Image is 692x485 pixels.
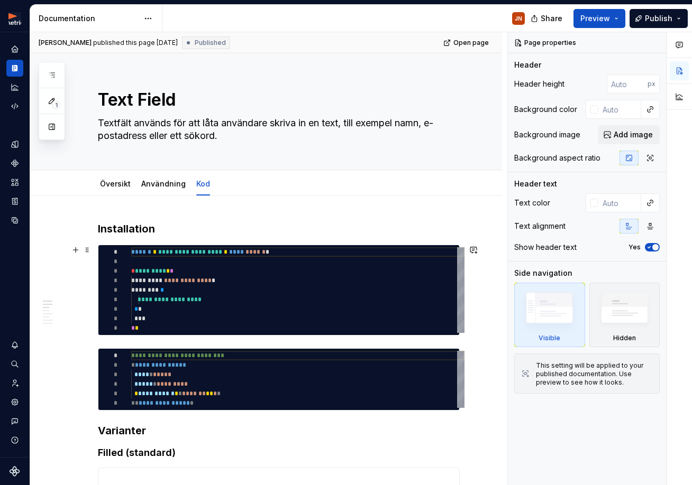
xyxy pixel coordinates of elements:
a: Användning [141,179,186,188]
span: Publish [645,13,672,24]
a: Data sources [6,212,23,229]
div: Header height [514,79,564,89]
span: Published [195,39,226,47]
h4: Filled (standard) [98,446,460,459]
div: Show header text [514,242,577,253]
button: Search ⌘K [6,356,23,372]
a: Kod [196,179,210,188]
a: Invite team [6,375,23,391]
h3: Varianter [98,423,460,438]
div: published this page [DATE] [93,39,178,47]
a: Analytics [6,79,23,96]
h3: Installation [98,221,460,236]
a: Settings [6,394,23,411]
label: Yes [629,243,641,251]
div: Visible [539,334,560,342]
div: Text alignment [514,221,566,231]
svg: Supernova Logo [10,466,20,477]
a: Assets [6,174,23,191]
textarea: Textfält används för att låta användare skriva in en text, till exempel namn, e-postadress eller ... [96,115,458,144]
div: Header text [514,179,557,189]
span: Add image [614,129,653,140]
div: Översikt [96,172,135,194]
div: Hidden [613,334,636,342]
div: Hidden [589,283,660,347]
img: fcc7d103-c4a6-47df-856c-21dae8b51a16.png [8,12,21,25]
span: Share [541,13,562,24]
a: Home [6,41,23,58]
a: Code automation [6,98,23,115]
div: This setting will be applied to your published documentation. Use preview to see how it looks. [536,361,653,387]
input: Auto [598,193,641,212]
a: Storybook stories [6,193,23,210]
a: Components [6,155,23,172]
button: Preview [573,9,625,28]
div: Background aspect ratio [514,153,600,163]
input: Auto [598,100,641,119]
div: Header [514,60,541,70]
a: Documentation [6,60,23,77]
div: Kod [192,172,214,194]
button: Add image [598,125,660,144]
div: Visible [514,283,585,347]
span: Preview [580,13,610,24]
a: Översikt [100,179,131,188]
button: Notifications [6,337,23,353]
div: Side navigation [514,268,572,278]
div: Text color [514,198,550,208]
button: Share [525,9,569,28]
div: Användning [137,172,190,194]
div: Background image [514,129,580,140]
a: Open page [440,35,494,50]
button: Contact support [6,413,23,430]
span: [PERSON_NAME] [39,39,92,47]
div: Background color [514,104,577,115]
button: Publish [630,9,688,28]
textarea: Text Field [96,87,458,113]
p: px [648,80,655,88]
div: Documentation [39,13,139,24]
span: 1 [52,101,60,109]
span: Open page [453,39,489,47]
div: JN [515,14,522,23]
a: Design tokens [6,136,23,153]
input: Auto [607,74,648,94]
